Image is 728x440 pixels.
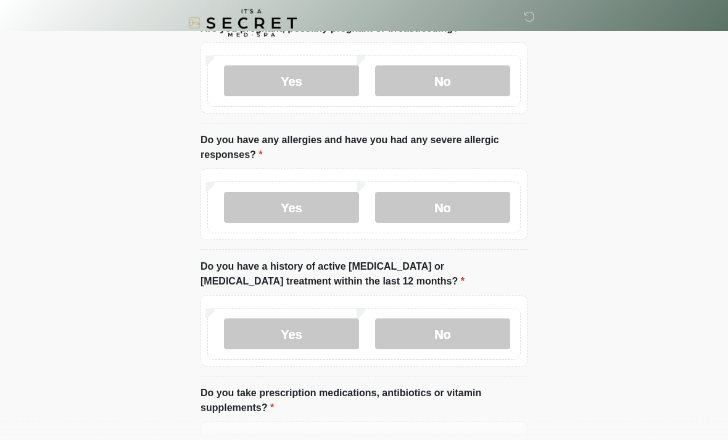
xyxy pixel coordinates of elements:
[375,66,510,97] label: No
[224,193,359,223] label: Yes
[224,66,359,97] label: Yes
[201,133,527,163] label: Do you have any allergies and have you had any severe allergic responses?
[224,319,359,350] label: Yes
[375,193,510,223] label: No
[375,319,510,350] label: No
[201,260,527,289] label: Do you have a history of active [MEDICAL_DATA] or [MEDICAL_DATA] treatment within the last 12 mon...
[188,9,297,37] img: It's A Secret Med Spa Logo
[201,386,527,416] label: Do you take prescription medications, antibiotics or vitamin supplements?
